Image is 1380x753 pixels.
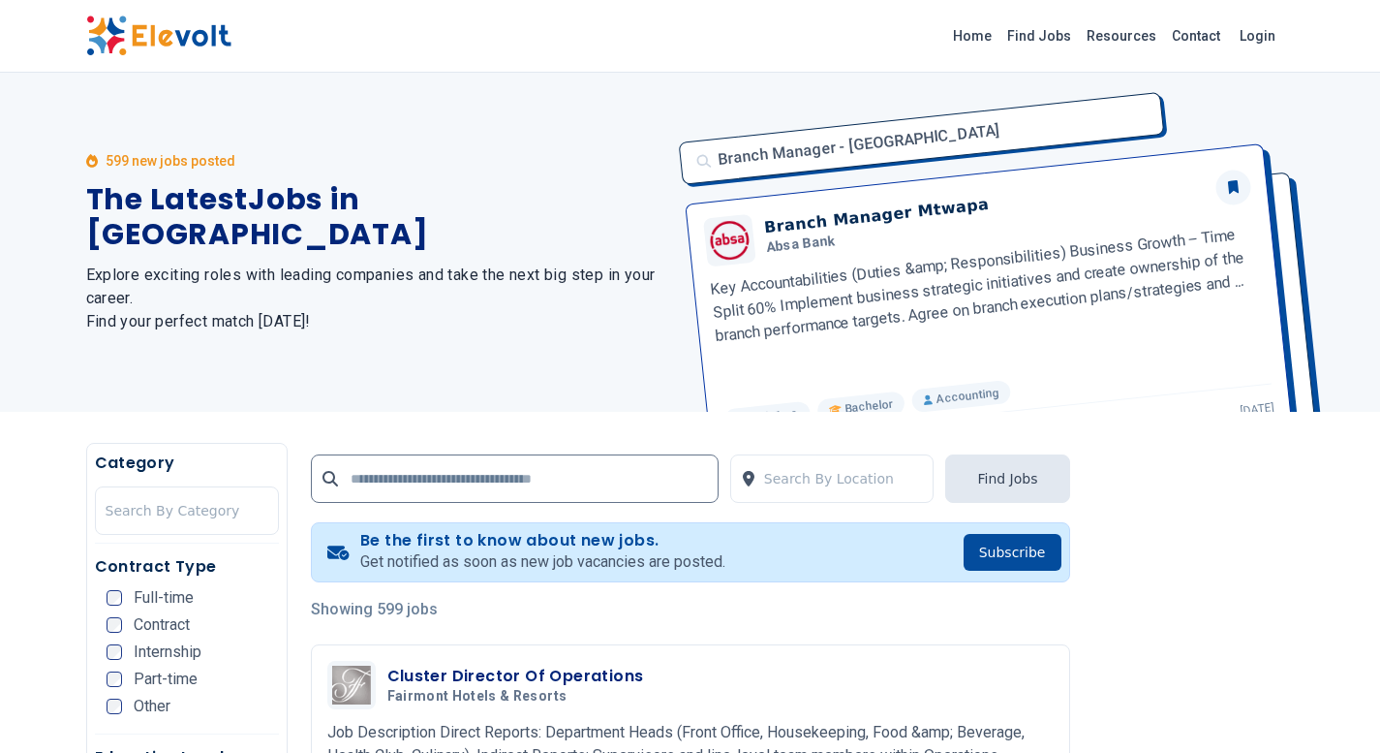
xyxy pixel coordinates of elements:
p: 599 new jobs posted [106,151,235,171]
img: Fairmont Hotels & Resorts [332,666,371,705]
input: Other [107,699,122,714]
h4: Be the first to know about new jobs. [360,531,725,550]
h3: Cluster Director Of Operations [387,665,644,688]
input: Part-time [107,672,122,687]
input: Internship [107,644,122,660]
a: Find Jobs [999,20,1079,51]
a: Contact [1164,20,1228,51]
span: Other [134,699,170,714]
span: Internship [134,644,201,660]
h5: Contract Type [95,555,279,579]
input: Contract [107,617,122,633]
span: Contract [134,617,190,633]
img: Elevolt [86,16,231,56]
a: Home [945,20,999,51]
h5: Category [95,452,279,475]
a: Resources [1079,20,1164,51]
h2: Explore exciting roles with leading companies and take the next big step in your career. Find you... [86,264,667,333]
span: Part-time [134,672,198,687]
span: Full-time [134,590,194,606]
button: Find Jobs [945,455,1069,503]
p: Get notified as soon as new job vacancies are posted. [360,550,725,574]
input: Full-time [107,590,122,606]
span: Fairmont Hotels & Resorts [387,688,567,706]
h1: The Latest Jobs in [GEOGRAPHIC_DATA] [86,182,667,252]
iframe: Chat Widget [1283,660,1380,753]
p: Showing 599 jobs [311,598,1070,621]
button: Subscribe [964,534,1061,571]
a: Login [1228,16,1287,55]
